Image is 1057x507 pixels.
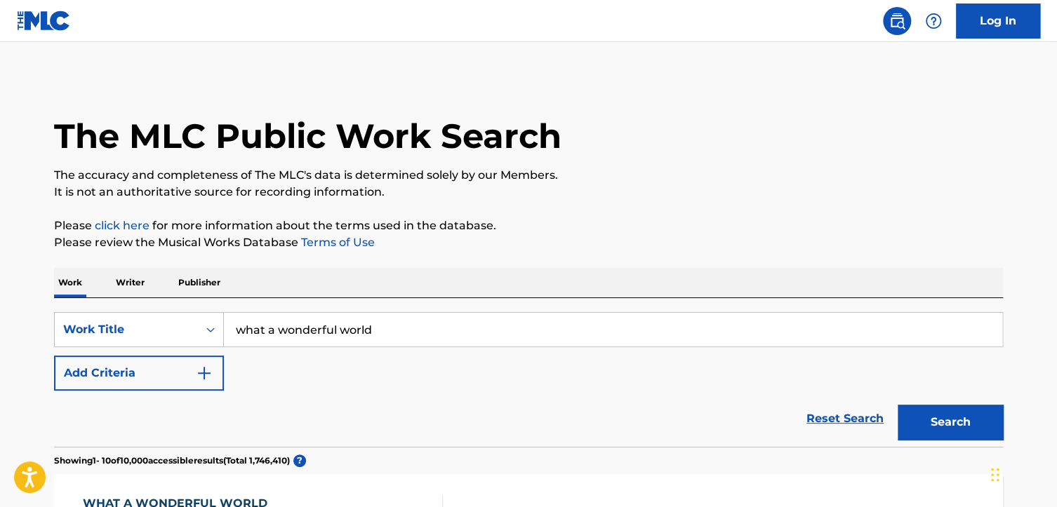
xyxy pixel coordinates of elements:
p: Publisher [174,268,225,297]
p: Work [54,268,86,297]
a: Log In [956,4,1040,39]
a: Reset Search [799,403,891,434]
p: Showing 1 - 10 of 10,000 accessible results (Total 1,746,410 ) [54,454,290,467]
button: Search [898,405,1003,440]
img: help [925,13,942,29]
span: ? [293,454,306,467]
p: Please for more information about the terms used in the database. [54,217,1003,234]
p: It is not an authoritative source for recording information. [54,184,1003,201]
a: Terms of Use [298,236,375,249]
iframe: Chat Widget [987,440,1057,507]
button: Add Criteria [54,356,224,391]
p: Writer [112,268,149,297]
img: MLC Logo [17,11,71,31]
h1: The MLC Public Work Search [54,115,561,157]
p: Please review the Musical Works Database [54,234,1003,251]
div: Work Title [63,321,190,338]
a: click here [95,219,149,232]
img: search [889,13,905,29]
div: Help [919,7,948,35]
form: Search Form [54,312,1003,447]
a: Public Search [883,7,911,35]
p: The accuracy and completeness of The MLC's data is determined solely by our Members. [54,167,1003,184]
img: 9d2ae6d4665cec9f34b9.svg [196,365,213,381]
div: Drag [991,454,999,496]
